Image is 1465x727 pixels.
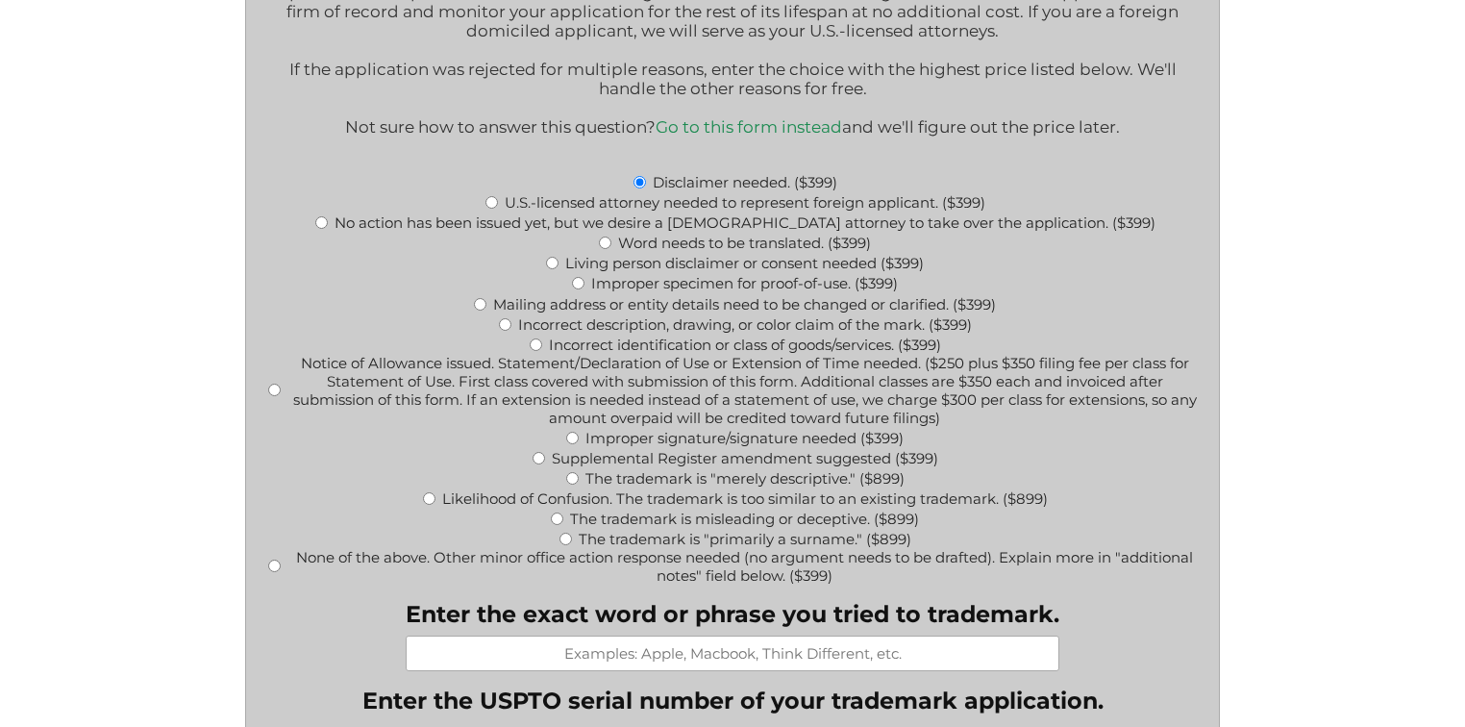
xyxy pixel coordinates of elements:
p: If the application was rejected for multiple reasons, enter the choice with the highest price lis... [261,60,1205,98]
label: Likelihood of Confusion. The trademark is too similar to an existing trademark. ($899) [442,489,1048,508]
a: Go to this form instead [656,117,842,137]
label: The trademark is "merely descriptive." ($899) [585,469,905,488]
label: None of the above. Other minor office action response needed (no argument needs to be drafted). E... [287,548,1202,585]
label: U.S.-licensed attorney needed to represent foreign applicant. ($399) [505,193,985,212]
label: Improper signature/signature needed ($399) [585,429,904,447]
label: Word needs to be translated. ($399) [618,234,871,252]
label: Incorrect description, drawing, or color claim of the mark. ($399) [518,315,972,334]
label: Enter the USPTO serial number of your trademark application. [261,687,1205,714]
label: Notice of Allowance issued. Statement/Declaration of Use or Extension of Time needed. ($250 plus ... [287,354,1202,427]
label: Incorrect identification or class of goods/services. ($399) [549,336,941,354]
label: Disclaimer needed. ($399) [653,173,837,191]
label: Mailing address or entity details need to be changed or clarified. ($399) [493,295,996,313]
label: Enter the exact word or phrase you tried to trademark. [406,600,1059,628]
label: Living person disclaimer or consent needed ($399) [565,254,924,272]
label: The trademark is "primarily a surname." ($899) [579,530,911,548]
label: Improper specimen for proof-of-use. ($399) [591,274,898,292]
input: Examples: Apple, Macbook, Think Different, etc. [406,636,1059,671]
label: The trademark is misleading or deceptive. ($899) [570,510,919,528]
label: No action has been issued yet, but we desire a [DEMOGRAPHIC_DATA] attorney to take over the appli... [335,213,1155,232]
p: Not sure how to answer this question? and we'll figure out the price later. [261,117,1205,137]
label: Supplemental Register amendment suggested ($399) [552,449,938,467]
